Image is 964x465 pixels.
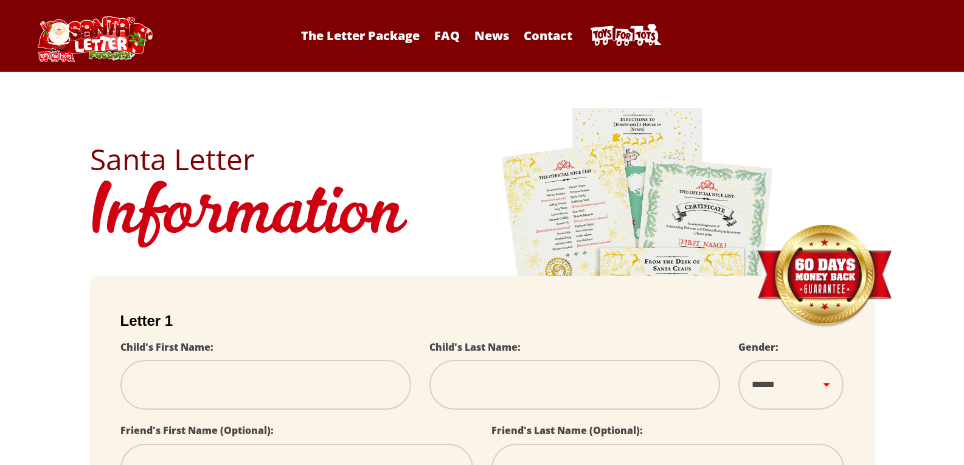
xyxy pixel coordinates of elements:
h2: Letter 1 [120,312,844,329]
h1: Information [90,174,875,258]
h2: Santa Letter [90,145,875,174]
a: Contact [518,27,578,44]
a: FAQ [428,27,466,44]
label: Child's Last Name: [429,340,521,354]
label: Friend's First Name (Optional): [120,424,274,437]
label: Child's First Name: [120,340,213,354]
a: News [468,27,515,44]
a: The Letter Package [295,27,426,44]
img: Money Back Guarantee [756,224,893,328]
label: Friend's Last Name (Optional): [491,424,643,437]
label: Gender: [738,340,778,354]
img: Santa Letter Logo [33,16,155,62]
img: letters.png [501,106,774,446]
